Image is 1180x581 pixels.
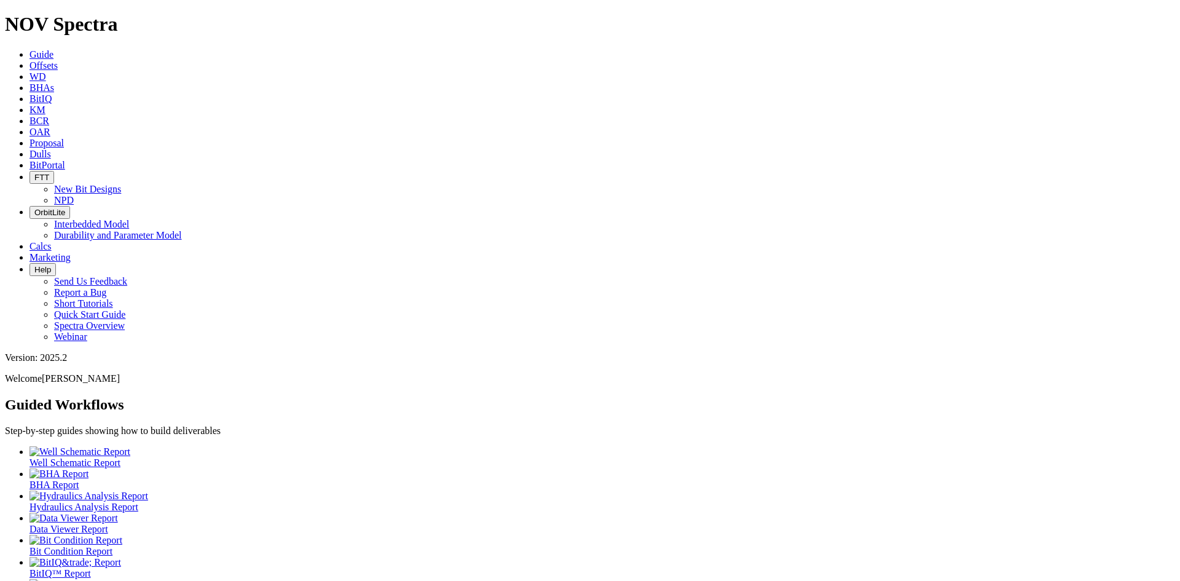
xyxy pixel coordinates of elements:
a: OAR [29,127,50,137]
a: Proposal [29,138,64,148]
a: Calcs [29,241,52,251]
a: Durability and Parameter Model [54,230,182,240]
span: Hydraulics Analysis Report [29,502,138,512]
a: Report a Bug [54,287,106,298]
button: OrbitLite [29,206,70,219]
img: Bit Condition Report [29,535,122,546]
a: Well Schematic Report Well Schematic Report [29,446,1175,468]
a: Dulls [29,149,51,159]
img: BHA Report [29,468,88,480]
img: BitIQ&trade; Report [29,557,121,568]
a: Interbedded Model [54,219,129,229]
a: NPD [54,195,74,205]
p: Step-by-step guides showing how to build deliverables [5,425,1175,437]
span: BitIQ™ Report [29,568,91,579]
img: Hydraulics Analysis Report [29,491,148,502]
a: Data Viewer Report Data Viewer Report [29,513,1175,534]
a: Guide [29,49,53,60]
a: Spectra Overview [54,320,125,331]
a: KM [29,105,45,115]
h2: Guided Workflows [5,397,1175,413]
span: Data Viewer Report [29,524,108,534]
button: Help [29,263,56,276]
a: Offsets [29,60,58,71]
a: BHAs [29,82,54,93]
a: Webinar [54,331,87,342]
a: BCR [29,116,49,126]
span: Well Schematic Report [29,457,120,468]
span: [PERSON_NAME] [42,373,120,384]
a: Quick Start Guide [54,309,125,320]
span: FTT [34,173,49,182]
img: Well Schematic Report [29,446,130,457]
a: Bit Condition Report Bit Condition Report [29,535,1175,556]
a: WD [29,71,46,82]
a: Marketing [29,252,71,263]
p: Welcome [5,373,1175,384]
div: Version: 2025.2 [5,352,1175,363]
a: Hydraulics Analysis Report Hydraulics Analysis Report [29,491,1175,512]
a: New Bit Designs [54,184,121,194]
a: Short Tutorials [54,298,113,309]
span: OrbitLite [34,208,65,217]
span: BHA Report [29,480,79,490]
span: Bit Condition Report [29,546,112,556]
button: FTT [29,171,54,184]
a: BHA Report BHA Report [29,468,1175,490]
a: Send Us Feedback [54,276,127,287]
a: BitPortal [29,160,65,170]
h1: NOV Spectra [5,13,1175,36]
a: BitIQ [29,93,52,104]
a: BitIQ&trade; Report BitIQ™ Report [29,557,1175,579]
span: Help [34,265,51,274]
img: Data Viewer Report [29,513,118,524]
